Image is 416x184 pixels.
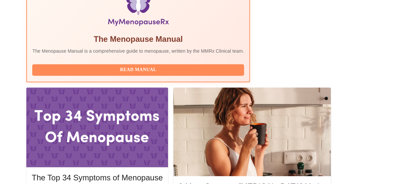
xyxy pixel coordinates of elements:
h5: The Menopause Manual [32,34,244,44]
a: Read Manual [32,66,246,72]
p: The Menopause Manual is a comprehensive guide to menopause, written by the MMRx Clinical team. [32,48,244,54]
button: Read Manual [32,64,244,76]
span: Read Manual [39,66,237,74]
h5: The Top 34 Symptoms of Menopause [32,172,162,183]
